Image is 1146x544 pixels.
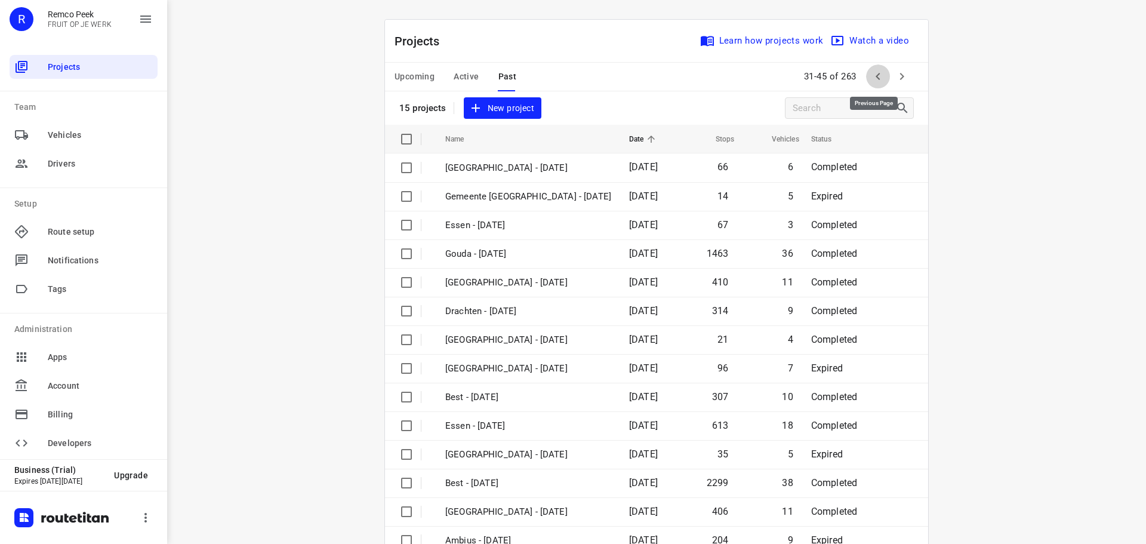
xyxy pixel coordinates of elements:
[14,101,158,113] p: Team
[782,248,793,259] span: 36
[707,248,729,259] span: 1463
[445,419,611,433] p: Essen - Monday
[445,161,611,175] p: Antwerpen - Wednesday
[793,99,895,118] input: Search projects
[811,391,858,402] span: Completed
[717,362,728,374] span: 96
[48,129,153,142] span: Vehicles
[811,219,858,230] span: Completed
[629,362,658,374] span: [DATE]
[712,391,729,402] span: 307
[700,132,735,146] span: Stops
[629,248,658,259] span: [DATE]
[10,402,158,426] div: Billing
[48,380,153,392] span: Account
[811,248,858,259] span: Completed
[895,101,913,115] div: Search
[782,420,793,431] span: 18
[464,97,541,119] button: New project
[10,123,158,147] div: Vehicles
[48,226,153,238] span: Route setup
[629,334,658,345] span: [DATE]
[811,448,843,460] span: Expired
[471,101,534,116] span: New project
[14,477,104,485] p: Expires [DATE][DATE]
[445,132,480,146] span: Name
[717,190,728,202] span: 14
[629,448,658,460] span: [DATE]
[48,437,153,450] span: Developers
[811,161,858,173] span: Completed
[445,219,611,232] p: Essen - Tuesday
[10,248,158,272] div: Notifications
[629,219,658,230] span: [DATE]
[48,158,153,170] span: Drivers
[712,420,729,431] span: 613
[782,506,793,517] span: 11
[712,276,729,288] span: 410
[811,305,858,316] span: Completed
[10,220,158,244] div: Route setup
[445,247,611,261] p: Gouda - Tuesday
[712,305,729,316] span: 314
[48,20,112,29] p: FRUIT OP JE WERK
[48,408,153,421] span: Billing
[788,190,793,202] span: 5
[811,132,848,146] span: Status
[782,477,793,488] span: 38
[629,391,658,402] span: [DATE]
[445,305,611,318] p: Drachten - Tuesday
[788,448,793,460] span: 5
[811,334,858,345] span: Completed
[10,431,158,455] div: Developers
[14,465,104,475] p: Business (Trial)
[629,190,658,202] span: [DATE]
[788,219,793,230] span: 3
[811,506,858,517] span: Completed
[629,161,658,173] span: [DATE]
[48,283,153,296] span: Tags
[811,276,858,288] span: Completed
[445,276,611,290] p: Zwolle - Tuesday
[717,219,728,230] span: 67
[445,362,611,376] p: Gemeente Rotterdam - Tuesday
[629,276,658,288] span: [DATE]
[782,276,793,288] span: 11
[48,254,153,267] span: Notifications
[629,506,658,517] span: [DATE]
[399,103,446,113] p: 15 projects
[10,152,158,176] div: Drivers
[629,477,658,488] span: [DATE]
[48,10,112,19] p: Remco Peek
[498,69,517,84] span: Past
[104,465,158,486] button: Upgrade
[811,420,858,431] span: Completed
[788,305,793,316] span: 9
[707,477,729,488] span: 2299
[717,334,728,345] span: 21
[445,448,611,462] p: Gemeente Rotterdam - Monday
[14,323,158,336] p: Administration
[445,477,611,490] p: Best - Monday
[114,471,148,480] span: Upgrade
[454,69,479,84] span: Active
[629,132,660,146] span: Date
[712,506,729,517] span: 406
[14,198,158,210] p: Setup
[445,333,611,347] p: Antwerpen - Tuesday
[48,61,153,73] span: Projects
[788,161,793,173] span: 6
[629,420,658,431] span: [DATE]
[10,345,158,369] div: Apps
[445,505,611,519] p: Antwerpen - Monday
[10,55,158,79] div: Projects
[48,351,153,364] span: Apps
[788,334,793,345] span: 4
[811,477,858,488] span: Completed
[811,362,843,374] span: Expired
[10,277,158,301] div: Tags
[717,448,728,460] span: 35
[890,64,914,88] span: Next Page
[445,190,611,204] p: Gemeente Rotterdam - Wednesday
[717,161,728,173] span: 66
